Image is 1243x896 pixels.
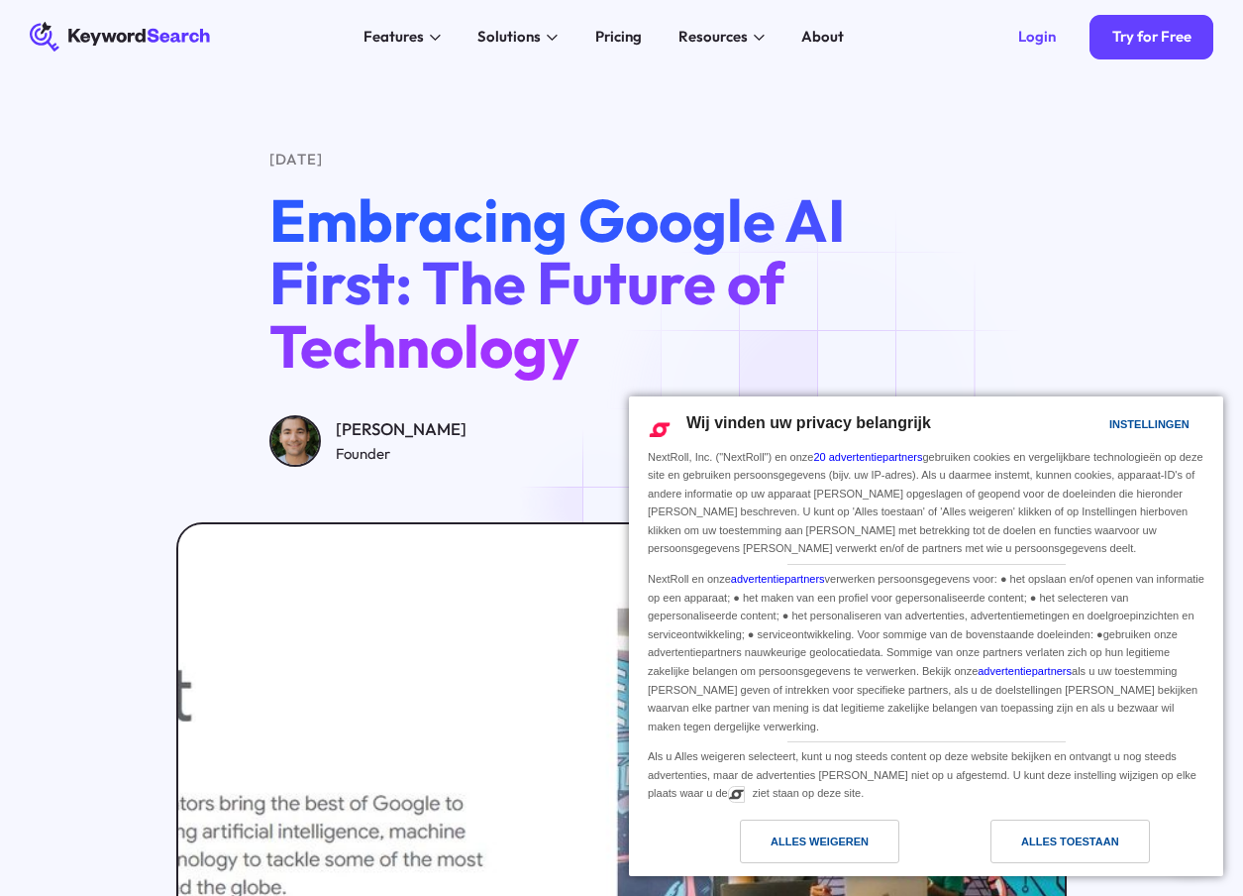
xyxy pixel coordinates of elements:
[477,26,541,48] div: Solutions
[1109,413,1190,435] div: Instellingen
[686,414,931,431] span: Wij vinden uw privacy belangrijk
[996,15,1079,59] a: Login
[771,831,869,852] div: Alles weigeren
[813,451,922,463] a: 20 advertentiepartners
[641,820,926,873] a: Alles weigeren
[336,443,466,465] div: Founder
[926,820,1211,873] a: Alles toestaan
[583,22,652,52] a: Pricing
[1089,15,1213,59] a: Try for Free
[644,742,1208,805] div: Als u Alles weigeren selecteert, kunt u nog steeds content op deze website bekijken en ontvangt u...
[644,565,1208,737] div: NextRoll en onze verwerken persoonsgegevens voor: ● het opslaan en/of openen van informatie op ee...
[731,573,825,585] a: advertentiepartners
[1112,28,1191,47] div: Try for Free
[1021,831,1119,852] div: Alles toestaan
[269,149,974,170] div: [DATE]
[801,26,844,48] div: About
[790,22,855,52] a: About
[363,26,424,48] div: Features
[595,26,642,48] div: Pricing
[1075,408,1122,445] a: Instellingen
[678,26,748,48] div: Resources
[644,446,1208,560] div: NextRoll, Inc. ("NextRoll") en onze gebruiken cookies en vergelijkbare technologieën op deze site...
[978,665,1072,677] a: advertentiepartners
[269,182,846,384] span: Embracing Google AI First: The Future of Technology
[336,416,466,442] div: [PERSON_NAME]
[1018,28,1056,47] div: Login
